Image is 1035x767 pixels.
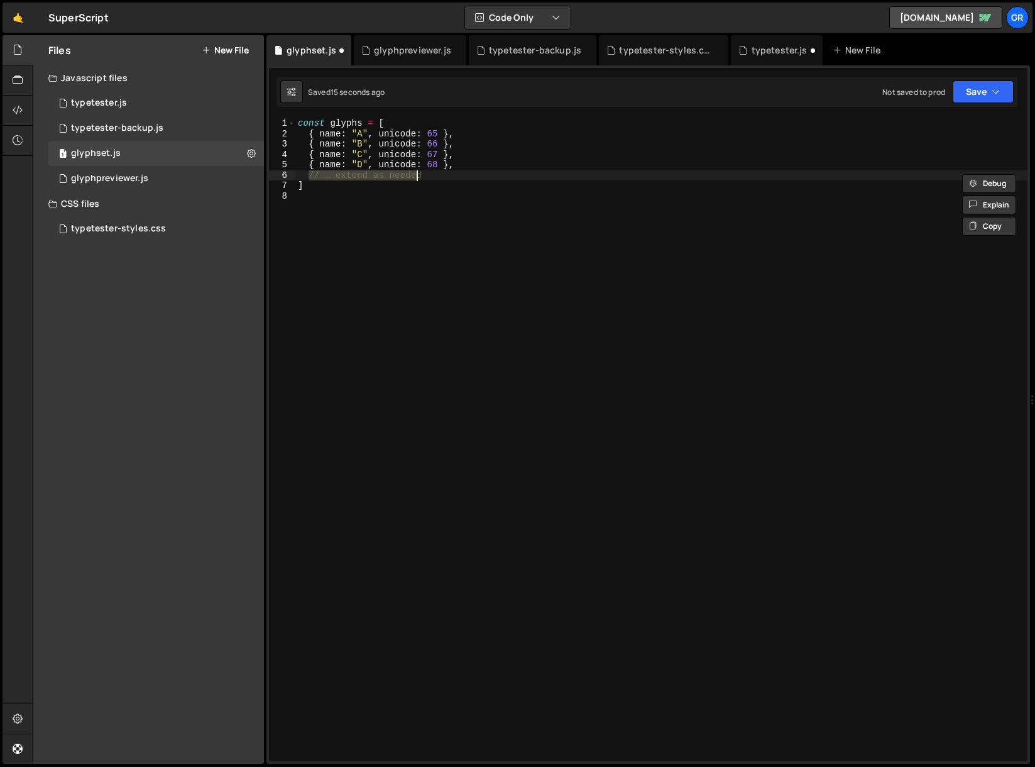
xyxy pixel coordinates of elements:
[1006,6,1029,29] a: Gr
[48,216,264,241] div: 17017/47137.css
[331,87,385,97] div: 15 seconds ago
[33,65,264,91] div: Javascript files
[889,6,1002,29] a: [DOMAIN_NAME]
[71,97,127,109] div: typetester.js
[308,87,385,97] div: Saved
[833,44,885,57] div: New File
[59,150,67,160] span: 1
[269,160,295,170] div: 5
[71,223,166,235] div: typetester-styles.css
[269,150,295,160] div: 4
[882,87,945,97] div: Not saved to prod
[48,116,264,141] div: 17017/47150.js
[48,91,264,116] div: typetester.js
[48,43,71,57] h2: Files
[287,44,336,57] div: glyphset.js
[33,191,264,216] div: CSS files
[202,45,249,55] button: New File
[269,191,295,202] div: 8
[269,118,295,129] div: 1
[48,141,264,166] div: 17017/47277.js
[962,174,1016,193] button: Debug
[48,10,109,25] div: SuperScript
[465,6,571,29] button: Code Only
[48,166,264,191] div: 17017/47275.js
[269,139,295,150] div: 3
[3,3,33,33] a: 🤙
[269,170,295,181] div: 6
[71,173,148,184] div: glyphpreviewer.js
[489,44,581,57] div: typetester-backup.js
[619,44,713,57] div: typetester-styles.css
[269,180,295,191] div: 7
[962,196,1016,214] button: Explain
[374,44,451,57] div: glyphpreviewer.js
[71,123,163,134] div: typetester-backup.js
[962,217,1016,236] button: Copy
[269,129,295,140] div: 2
[71,148,121,159] div: glyphset.js
[953,80,1014,103] button: Save
[752,44,808,57] div: typetester.js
